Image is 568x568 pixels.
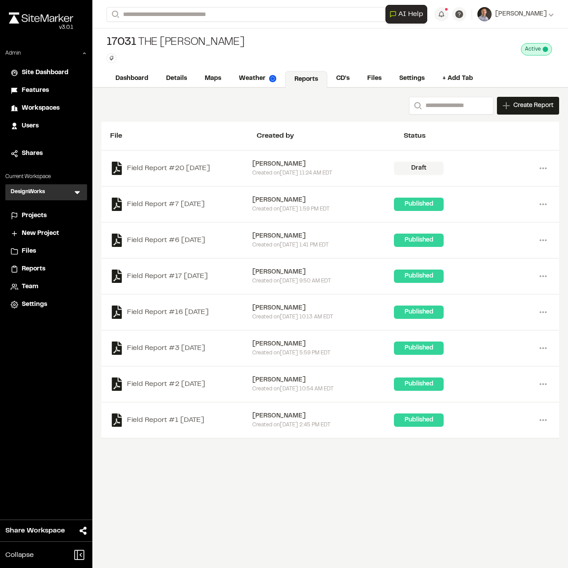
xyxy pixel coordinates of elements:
[495,9,547,19] span: [PERSON_NAME]
[252,205,394,213] div: Created on [DATE] 1:59 PM EDT
[394,198,444,211] div: Published
[11,86,82,95] a: Features
[252,339,394,349] div: [PERSON_NAME]
[22,211,47,221] span: Projects
[22,149,43,159] span: Shares
[477,7,492,21] img: User
[110,234,252,247] a: Field Report #6 [DATE]
[252,375,394,385] div: [PERSON_NAME]
[11,149,82,159] a: Shares
[110,162,252,175] a: Field Report #20 [DATE]
[252,159,394,169] div: [PERSON_NAME]
[525,45,541,53] span: Active
[252,277,394,285] div: Created on [DATE] 9:50 AM EDT
[521,43,552,56] div: This project is active and counting against your active project count.
[22,300,47,310] span: Settings
[22,103,60,113] span: Workspaces
[394,377,444,391] div: Published
[110,131,257,141] div: File
[11,282,82,292] a: Team
[5,550,34,560] span: Collapse
[252,195,394,205] div: [PERSON_NAME]
[394,306,444,319] div: Published
[107,36,136,50] span: 17031
[257,131,403,141] div: Created by
[394,413,444,427] div: Published
[22,282,38,292] span: Team
[11,229,82,238] a: New Project
[252,313,394,321] div: Created on [DATE] 10:13 AM EDT
[409,97,425,115] button: Search
[9,12,73,24] img: rebrand.png
[110,342,252,355] a: Field Report #3 [DATE]
[11,211,82,221] a: Projects
[107,7,123,22] button: Search
[196,70,230,87] a: Maps
[252,411,394,421] div: [PERSON_NAME]
[252,349,394,357] div: Created on [DATE] 5:59 PM EDT
[394,234,444,247] div: Published
[230,70,285,87] a: Weather
[513,101,553,111] span: Create Report
[252,385,394,393] div: Created on [DATE] 10:54 AM EDT
[11,121,82,131] a: Users
[252,303,394,313] div: [PERSON_NAME]
[385,5,431,24] div: Open AI Assistant
[157,70,196,87] a: Details
[22,68,68,78] span: Site Dashboard
[252,169,394,177] div: Created on [DATE] 11:24 AM EDT
[11,264,82,274] a: Reports
[394,342,444,355] div: Published
[358,70,390,87] a: Files
[543,47,548,52] span: This project is active and counting against your active project count.
[110,198,252,211] a: Field Report #7 [DATE]
[327,70,358,87] a: CD's
[477,7,554,21] button: [PERSON_NAME]
[404,131,550,141] div: Status
[11,103,82,113] a: Workspaces
[385,5,427,24] button: Open AI Assistant
[433,70,482,87] a: + Add Tab
[11,300,82,310] a: Settings
[110,306,252,319] a: Field Report #16 [DATE]
[252,241,394,249] div: Created on [DATE] 1:41 PM EDT
[22,246,36,256] span: Files
[252,231,394,241] div: [PERSON_NAME]
[5,49,21,57] p: Admin
[394,162,444,175] div: Draft
[269,75,276,82] img: precipai.png
[22,264,45,274] span: Reports
[11,246,82,256] a: Files
[110,377,252,391] a: Field Report #2 [DATE]
[252,421,394,429] div: Created on [DATE] 2:45 PM EDT
[11,68,82,78] a: Site Dashboard
[5,173,87,181] p: Current Workspace
[390,70,433,87] a: Settings
[110,413,252,427] a: Field Report #1 [DATE]
[252,267,394,277] div: [PERSON_NAME]
[11,188,45,197] h3: DesignWorks
[5,525,65,536] span: Share Workspace
[22,229,59,238] span: New Project
[107,70,157,87] a: Dashboard
[107,53,116,63] button: Edit Tags
[22,86,49,95] span: Features
[394,270,444,283] div: Published
[285,71,327,88] a: Reports
[22,121,39,131] span: Users
[398,9,423,20] span: AI Help
[110,270,252,283] a: Field Report #17 [DATE]
[9,24,73,32] div: Oh geez...please don't...
[107,36,245,50] div: The [PERSON_NAME]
